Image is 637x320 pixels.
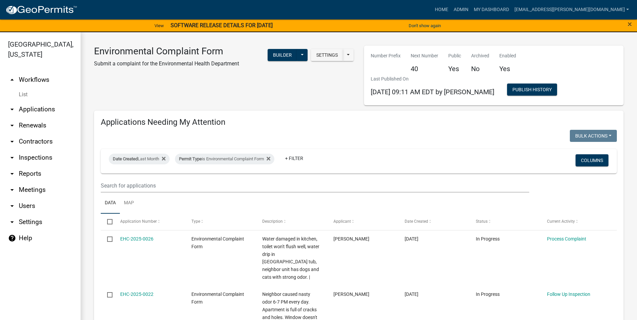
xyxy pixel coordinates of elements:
a: + Filter [280,152,309,164]
button: Don't show again [406,20,444,31]
p: Submit a complaint for the Environmental Health Department [94,60,239,68]
i: arrow_drop_down [8,186,16,194]
i: arrow_drop_up [8,76,16,84]
datatable-header-cell: Applicant [327,214,398,230]
span: Type [191,219,200,224]
span: [DATE] 09:11 AM EDT by [PERSON_NAME] [371,88,494,96]
a: Follow Up Inspection [547,291,590,297]
input: Search for applications [101,179,529,193]
span: Status [476,219,488,224]
button: Columns [576,154,608,166]
div: Last Month [109,154,170,164]
span: Description [262,219,283,224]
a: Home [432,3,451,16]
datatable-header-cell: Current Activity [541,214,612,230]
span: Date Created [405,219,428,224]
span: Applicant [333,219,351,224]
button: Bulk Actions [570,130,617,142]
a: Map [120,193,138,214]
span: 08/13/2025 [405,291,418,297]
p: Public [448,52,461,59]
h5: 40 [411,65,438,73]
datatable-header-cell: Date Created [398,214,469,230]
span: Application Number [120,219,157,224]
span: Date Created [113,156,138,161]
a: Data [101,193,120,214]
span: Water damaged in kitchen, toilet won't flush well, water drip in bath tub, neighbor unit has dogs... [262,236,319,280]
h4: Applications Needing My Attention [101,117,617,127]
datatable-header-cell: Description [256,214,327,230]
i: arrow_drop_down [8,218,16,226]
button: Builder [268,49,297,61]
i: arrow_drop_down [8,138,16,146]
p: Last Published On [371,75,494,83]
i: help [8,234,16,242]
a: Process Complaint [547,236,586,242]
button: Publish History [507,84,557,96]
strong: SOFTWARE RELEASE DETAILS FOR [DATE] [171,22,273,29]
i: arrow_drop_down [8,202,16,210]
span: In Progress [476,291,500,297]
datatable-header-cell: Application Number [113,214,185,230]
i: arrow_drop_down [8,105,16,113]
p: Archived [471,52,489,59]
button: Settings [311,49,343,61]
a: [EMAIL_ADDRESS][PERSON_NAME][DOMAIN_NAME] [512,3,632,16]
a: My Dashboard [471,3,512,16]
a: View [152,20,167,31]
span: Permit Type [179,156,202,161]
span: In Progress [476,236,500,242]
h3: Environmental Complaint Form [94,46,239,57]
p: Number Prefix [371,52,401,59]
span: Yen Dang [333,291,369,297]
div: is Environmental Complaint Form [175,154,274,164]
datatable-header-cell: Select [101,214,113,230]
p: Next Number [411,52,438,59]
i: arrow_drop_down [8,154,16,162]
span: Environmental Complaint Form [191,236,244,249]
span: Current Activity [547,219,575,224]
span: 08/21/2025 [405,236,418,242]
i: arrow_drop_down [8,121,16,129]
h5: Yes [499,65,516,73]
span: Environmental Complaint Form [191,291,244,305]
button: Close [628,20,632,28]
datatable-header-cell: Type [185,214,256,230]
a: EHC-2025-0022 [120,291,153,297]
span: Yen Dang [333,236,369,242]
a: EHC-2025-0026 [120,236,153,242]
span: × [628,19,632,29]
h5: No [471,65,489,73]
i: arrow_drop_down [8,170,16,178]
p: Enabled [499,52,516,59]
wm-modal-confirm: Workflow Publish History [507,87,557,93]
h5: Yes [448,65,461,73]
datatable-header-cell: Status [469,214,541,230]
a: Admin [451,3,471,16]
